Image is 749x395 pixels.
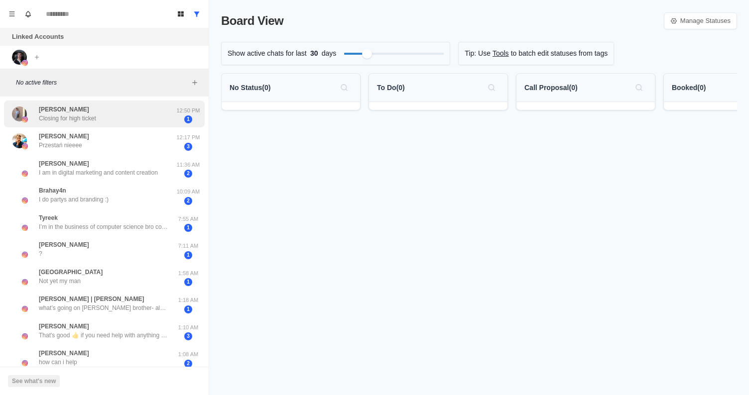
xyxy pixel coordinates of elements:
p: Brahay4n [39,186,66,195]
button: Search [336,80,352,96]
img: picture [12,133,27,148]
p: 7:55 AM [176,215,201,223]
span: 1 [184,278,192,286]
span: 1 [184,251,192,259]
p: Booked ( 0 ) [672,83,706,93]
p: 1:18 AM [176,296,201,304]
p: Not yet my man [39,277,81,286]
p: Tip: Use [465,48,491,59]
button: Add filters [189,77,201,89]
p: [PERSON_NAME] [39,132,89,141]
p: I am in digital marketing and content creation [39,168,158,177]
span: 2 [184,360,192,368]
p: [PERSON_NAME] [39,240,89,249]
p: 1:08 AM [176,350,201,359]
img: picture [22,143,28,149]
img: picture [22,225,28,231]
p: 1:10 AM [176,323,201,332]
p: [PERSON_NAME] [39,105,89,114]
button: Board View [173,6,189,22]
img: picture [12,106,27,121]
p: Closing for high ticket [39,114,96,123]
img: picture [22,116,28,122]
p: 12:17 PM [176,133,201,142]
button: Add account [31,51,43,63]
p: Tyreek [39,213,58,222]
p: Call Proposal ( 0 ) [524,83,578,93]
img: picture [22,360,28,366]
p: [PERSON_NAME] | [PERSON_NAME] [39,295,144,303]
button: Show all conversations [189,6,205,22]
span: 2 [184,197,192,205]
p: Board View [221,12,283,30]
button: Search [484,80,499,96]
span: 30 [307,48,322,59]
p: That's good 👍 if you need help with anything let me know...just the copywriting stuff 😂😂 [39,331,168,340]
a: Manage Statuses [664,12,737,29]
p: to batch edit statuses from tags [511,48,608,59]
p: how can i help [39,358,77,367]
p: 1:58 AM [176,269,201,278]
p: [PERSON_NAME] [39,322,89,331]
span: 3 [184,143,192,151]
p: 7:11 AM [176,242,201,250]
p: Przestań nieeee [39,141,82,150]
button: Search [631,80,647,96]
p: what’s going on [PERSON_NAME] brother- always keen to network with other entrepreneurs in the spa... [39,303,168,312]
img: picture [22,306,28,312]
span: 1 [184,305,192,313]
p: [GEOGRAPHIC_DATA] [39,268,103,277]
p: To Do ( 0 ) [377,83,405,93]
img: picture [22,279,28,285]
p: 11:36 AM [176,161,201,169]
img: picture [22,197,28,203]
p: Linked Accounts [12,32,64,42]
p: days [322,48,337,59]
img: picture [22,60,28,66]
p: [PERSON_NAME] [39,349,89,358]
button: Notifications [20,6,36,22]
div: Filter by activity days [362,49,372,59]
button: Menu [4,6,20,22]
p: [PERSON_NAME] [39,159,89,168]
span: 3 [184,332,192,340]
p: I’m in the business of computer science bro constantly working and learning 😂 how about yourself ... [39,222,168,231]
p: No Status ( 0 ) [230,83,270,93]
img: picture [12,50,27,65]
span: 2 [184,170,192,178]
span: 1 [184,224,192,232]
img: picture [22,252,28,258]
span: 1 [184,115,192,123]
img: picture [22,171,28,177]
p: I do partys and branding :) [39,195,109,204]
p: 12:50 PM [176,106,201,115]
a: Tools [493,48,509,59]
p: No active filters [16,78,189,87]
img: picture [22,333,28,339]
p: Show active chats for last [228,48,307,59]
p: 10:09 AM [176,188,201,196]
button: See what's new [8,375,60,387]
p: ? [39,249,42,258]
